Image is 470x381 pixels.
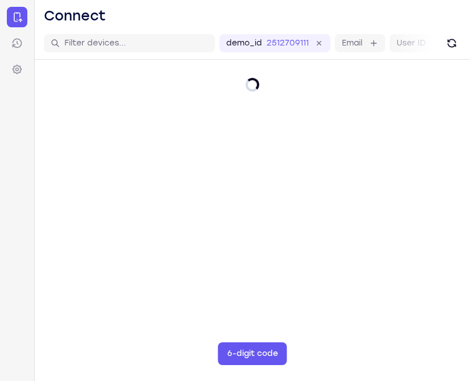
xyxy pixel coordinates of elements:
a: Connect [7,7,27,27]
h1: Connect [44,7,106,25]
input: Filter devices... [64,38,208,49]
label: User ID [397,38,426,49]
a: Settings [7,59,27,80]
label: Email [342,38,362,49]
button: Refresh [443,34,461,52]
button: 6-digit code [218,342,287,365]
a: Sessions [7,33,27,53]
label: demo_id [226,38,262,49]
